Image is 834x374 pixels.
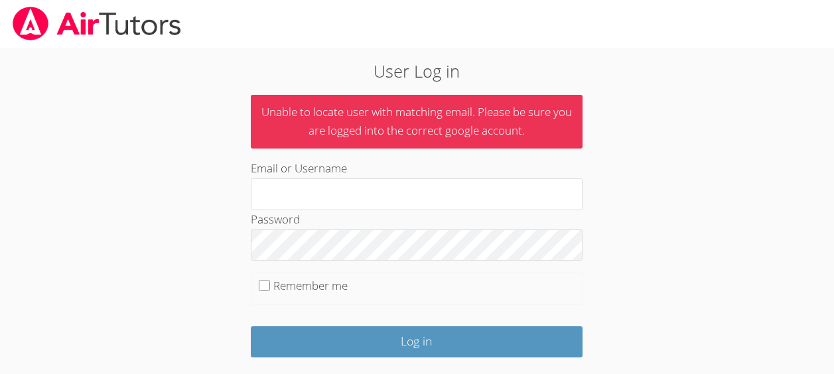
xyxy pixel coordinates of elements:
[251,326,583,357] input: Log in
[273,278,348,293] label: Remember me
[251,95,583,149] p: Unable to locate user with matching email. Please be sure you are logged into the correct google ...
[192,58,642,84] h2: User Log in
[251,160,347,176] label: Email or Username
[251,212,300,227] label: Password
[11,7,182,40] img: airtutors_banner-c4298cdbf04f3fff15de1276eac7730deb9818008684d7c2e4769d2f7ddbe033.png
